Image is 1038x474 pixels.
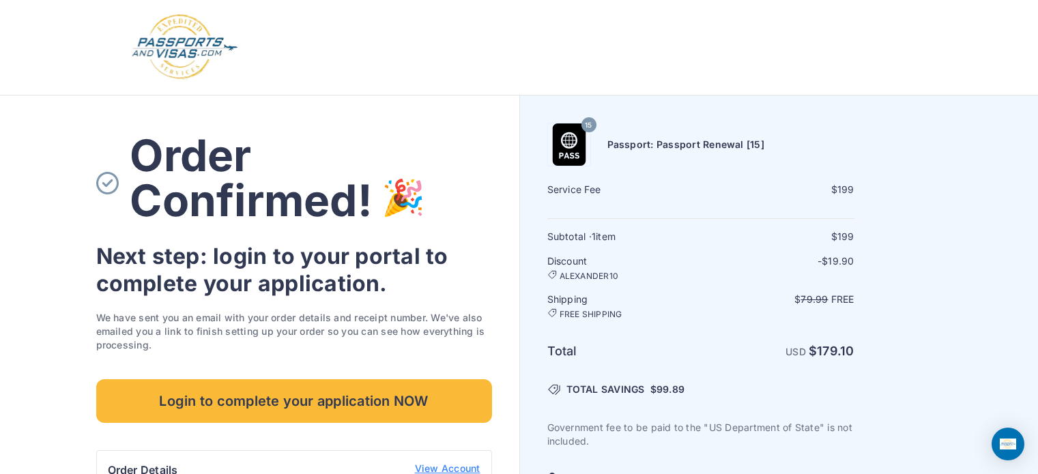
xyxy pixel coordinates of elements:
[130,129,372,226] span: Order Confirmed!
[548,123,590,166] img: Passport: Passport Renewal [15]
[547,293,700,320] h6: Shipping
[383,177,424,232] img: order-complete-party.svg
[837,183,854,195] span: 199
[547,342,700,361] h6: Total
[547,421,854,448] p: Government fee to be paid to the "US Department of State" is not included.
[702,230,854,243] div: $
[585,117,592,134] span: 15
[96,379,492,423] a: Login to complete your application NOW
[547,254,700,282] h6: Discount
[801,293,828,305] span: 79.99
[702,183,854,196] div: $
[96,311,492,352] p: We have sent you an email with your order details and receipt number. We've also emailed you a li...
[650,383,684,396] span: $
[657,383,684,395] span: 99.89
[817,344,854,358] span: 179.10
[592,231,596,242] span: 1
[607,138,764,151] h6: Passport: Passport Renewal [15]
[130,14,239,81] img: Logo
[785,346,806,357] span: USD
[702,254,854,268] p: -$
[809,344,854,358] strong: $
[828,255,854,267] span: 19.90
[702,293,854,306] p: $
[560,309,622,320] span: FREE SHIPPING
[831,293,854,305] span: Free
[96,243,492,297] h3: Next step: login to your portal to complete your application.
[547,230,700,243] h6: Subtotal · item
[560,271,619,282] span: Alexander10
[992,428,1024,460] div: Open Intercom Messenger
[837,231,854,242] span: 199
[547,183,700,196] h6: Service Fee
[566,383,645,396] span: TOTAL SAVINGS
